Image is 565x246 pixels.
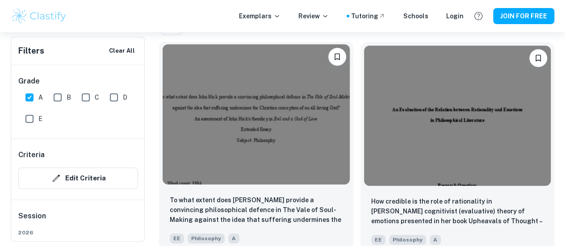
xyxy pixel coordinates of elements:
h6: Criteria [18,150,45,160]
img: Philosophy EE example thumbnail: How credible is the role of rationality [364,46,551,186]
button: JOIN FOR FREE [493,8,554,24]
button: Edit Criteria [18,167,138,189]
span: EE [371,235,385,245]
button: Please log in to bookmark exemplars [529,49,547,67]
span: B [67,92,71,102]
h6: Grade [18,76,138,87]
span: EE [170,233,184,243]
a: Schools [403,11,428,21]
button: Clear All [107,44,137,58]
span: Philosophy [389,235,426,245]
button: Please log in to bookmark exemplars [328,48,346,66]
span: D [123,92,127,102]
p: Review [298,11,329,21]
p: Exemplars [239,11,280,21]
h6: Filters [18,45,44,57]
a: Login [446,11,464,21]
p: How credible is the role of rationality in Martha Nussbaum’s cognitivist (evaluative) theory of e... [371,196,544,227]
h6: Session [18,211,138,229]
a: Tutoring [351,11,385,21]
span: A [38,92,43,102]
span: E [38,114,42,124]
span: A [430,235,441,245]
span: C [95,92,99,102]
span: Philosophy [188,233,225,243]
span: 2026 [18,229,138,237]
img: Clastify logo [11,7,67,25]
p: To what extent does John Hick provide a convincing philosophical defence in The Vale of Soul-Maki... [170,195,343,225]
img: Philosophy EE example thumbnail: To what extent does John Hick provide a [163,44,350,184]
span: A [228,233,239,243]
button: Help and Feedback [471,8,486,24]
